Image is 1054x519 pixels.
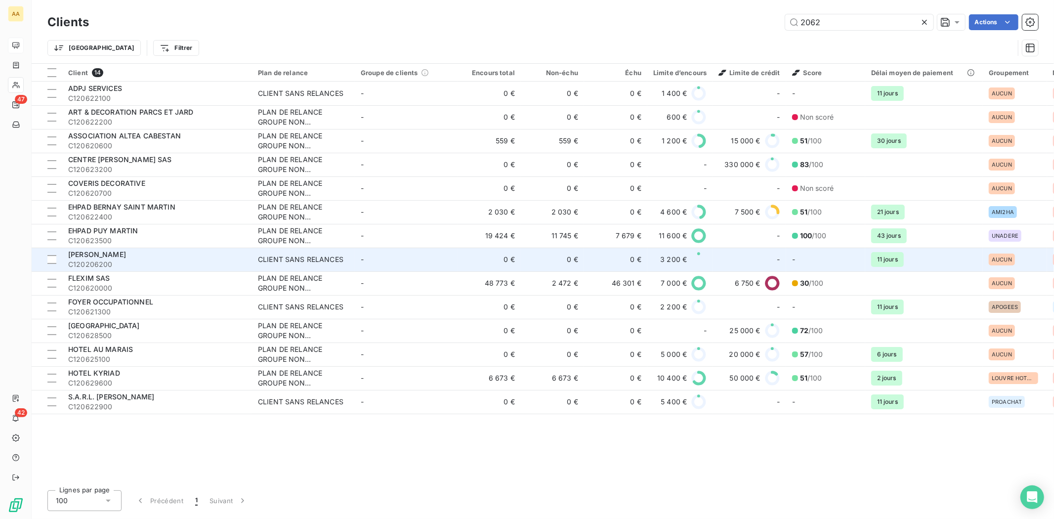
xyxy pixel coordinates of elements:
span: Score [792,69,822,77]
span: AUCUN [992,114,1012,120]
span: COVERIS DECORATIVE [68,179,145,187]
span: - [777,397,780,407]
td: 0 € [521,343,584,366]
td: 0 € [521,153,584,176]
span: AUCUN [992,280,1012,286]
button: Précédent [129,490,189,511]
td: 0 € [584,176,647,200]
span: AUCUN [992,351,1012,357]
span: - [704,326,707,336]
td: 2 030 € [458,200,521,224]
span: - [361,374,364,382]
div: PLAN DE RELANCE GROUPE NON AUTOMATIQUE [258,226,349,246]
span: AMI2HA [992,209,1014,215]
span: AUCUN [992,257,1012,262]
span: /100 [800,160,824,170]
td: 0 € [521,390,584,414]
td: 0 € [521,295,584,319]
span: HOTEL KYRIAD [68,369,120,377]
span: - [704,160,707,170]
span: - [361,350,364,358]
td: 0 € [458,295,521,319]
span: PROACHAT [992,399,1022,405]
span: 1 400 € [662,88,687,98]
span: C120625100 [68,354,246,364]
span: 3 200 € [660,255,687,264]
span: - [704,183,707,193]
span: - [777,255,780,264]
span: 83 [800,160,809,169]
button: 1 [189,490,204,511]
div: PLAN DE RELANCE GROUPE NON AUTOMATIQUE [258,155,349,174]
div: Non-échu [527,69,578,77]
span: 2 200 € [660,302,687,312]
span: /100 [800,207,822,217]
div: Échu [590,69,641,77]
td: 7 679 € [584,224,647,248]
span: /100 [800,231,827,241]
span: 21 jours [871,205,905,219]
span: 15 000 € [731,136,760,146]
span: 7 000 € [661,278,687,288]
td: 2 030 € [521,200,584,224]
span: /100 [800,278,824,288]
span: /100 [800,326,823,336]
span: C120620000 [68,283,246,293]
span: Non scoré [800,183,834,193]
td: 19 424 € [458,224,521,248]
span: ASSOCIATION ALTEA CABESTAN [68,131,181,140]
span: 4 600 € [660,207,687,217]
td: 0 € [458,176,521,200]
span: 11 jours [871,394,904,409]
span: Non scoré [800,112,834,122]
td: 0 € [584,200,647,224]
input: Rechercher [785,14,933,30]
div: CLIENT SANS RELANCES [258,255,343,264]
div: PLAN DE RELANCE GROUPE NON AUTOMATIQUE [258,202,349,222]
span: - [361,255,364,263]
span: 20 000 € [729,349,760,359]
div: Encours total [464,69,515,77]
div: CLIENT SANS RELANCES [258,397,343,407]
span: C120622100 [68,93,246,103]
td: 0 € [458,319,521,343]
span: /100 [800,373,822,383]
button: Suivant [204,490,253,511]
span: 50 000 € [730,373,760,383]
span: APOGEES [992,304,1018,310]
div: PLAN DE RELANCE GROUPE NON AUTOMATIQUE [258,178,349,198]
span: CENTRE [PERSON_NAME] SAS [68,155,172,164]
td: 6 673 € [521,366,584,390]
div: AA [8,6,24,22]
td: 0 € [584,343,647,366]
span: C120620600 [68,141,246,151]
div: CLIENT SANS RELANCES [258,88,343,98]
td: 0 € [584,295,647,319]
span: 30 [800,279,809,287]
td: 48 773 € [458,271,521,295]
td: 0 € [458,82,521,105]
span: 30 jours [871,133,907,148]
span: - [361,113,364,121]
td: 559 € [458,129,521,153]
div: PLAN DE RELANCE GROUPE NON AUTOMATIQUE [258,107,349,127]
span: C120622900 [68,402,246,412]
td: 0 € [458,343,521,366]
span: 600 € [667,112,687,122]
span: 5 400 € [661,397,687,407]
td: 2 472 € [521,271,584,295]
span: C120622400 [68,212,246,222]
td: 0 € [521,176,584,200]
span: FLEXIM SAS [68,274,110,282]
span: - [361,89,364,97]
span: 51 [800,136,807,145]
span: AUCUN [992,138,1012,144]
span: C120622200 [68,117,246,127]
span: C120623500 [68,236,246,246]
td: 559 € [521,129,584,153]
span: 11 jours [871,86,904,101]
button: Actions [969,14,1018,30]
span: ART & DECORATION PARCS ET JARD [68,108,194,116]
span: C120620700 [68,188,246,198]
td: 0 € [584,248,647,271]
